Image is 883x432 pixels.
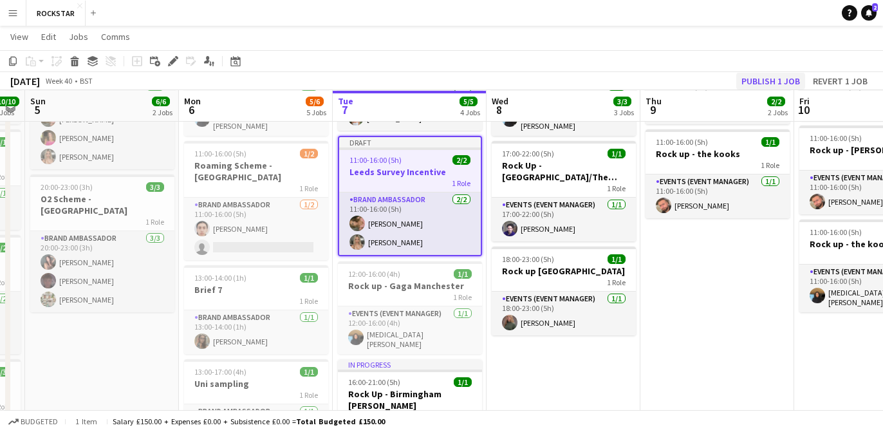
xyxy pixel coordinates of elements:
button: Publish 1 job [736,73,805,89]
span: 11:00-16:00 (5h) [656,137,708,147]
span: 1 Role [607,183,626,193]
span: 1 Role [145,217,164,227]
span: 1 Role [299,183,318,193]
span: 17:00-22:00 (5h) [502,149,554,158]
span: 6/6 [152,97,170,106]
a: 2 [861,5,877,21]
div: Salary £150.00 + Expenses £0.00 + Subsistence £0.00 = [113,417,385,426]
span: 5/6 [306,97,324,106]
button: Revert 1 job [808,73,873,89]
span: 1/1 [300,367,318,377]
span: Comms [101,31,130,42]
span: 1 item [71,417,102,426]
h3: Leeds Survey Incentive [339,166,481,178]
span: Budgeted [21,417,58,426]
span: Tue [338,95,353,107]
span: Wed [492,95,508,107]
app-card-role: Events (Event Manager)1/118:00-23:00 (5h)[PERSON_NAME] [492,292,636,335]
div: [DATE] [10,75,40,88]
span: Total Budgeted £150.00 [296,417,385,426]
app-job-card: 11:00-16:00 (5h)1/1Rock up - the kooks1 RoleEvents (Event Manager)1/111:00-16:00 (5h)[PERSON_NAME] [646,129,790,218]
app-job-card: 13:00-14:00 (1h)1/1Brief 71 RoleBrand Ambassador1/113:00-14:00 (1h)[PERSON_NAME] [184,265,328,354]
h3: Rock Up - [GEOGRAPHIC_DATA]/The Kooks [492,160,636,183]
span: 5/5 [460,97,478,106]
app-job-card: 20:00-23:00 (3h)3/3O2 Scheme - [GEOGRAPHIC_DATA]1 RoleBrand Ambassador3/320:00-23:00 (3h)[PERSON_... [30,174,174,312]
button: ROCKSTAR [26,1,86,26]
span: 1 Role [453,292,472,302]
h3: Roaming Scheme - [GEOGRAPHIC_DATA] [184,160,328,183]
button: Budgeted [6,415,60,429]
span: 9 [644,102,662,117]
span: 2/2 [767,97,785,106]
span: 13:00-17:00 (4h) [194,367,246,377]
h3: Rock up - the kooks [646,148,790,160]
app-card-role: Brand Ambassador1/211:00-16:00 (5h)[PERSON_NAME] [184,198,328,260]
h3: Uni sampling [184,378,328,390]
div: BST [80,76,93,86]
h3: Rock up [GEOGRAPHIC_DATA] [492,265,636,277]
app-card-role: Brand Ambassador1/113:00-14:00 (1h)[PERSON_NAME] [184,310,328,354]
app-card-role: Events (Event Manager)1/117:00-22:00 (5h)[PERSON_NAME] [492,198,636,241]
span: Sun [30,95,46,107]
a: Edit [36,28,61,45]
span: Thu [646,95,662,107]
span: Fri [799,95,810,107]
span: 18:00-23:00 (5h) [502,254,554,264]
span: 1/1 [454,377,472,387]
div: 4 Jobs [460,108,480,117]
div: Draft [339,137,481,147]
span: Mon [184,95,201,107]
app-job-card: 18:00-23:00 (5h)1/1Rock up [GEOGRAPHIC_DATA]1 RoleEvents (Event Manager)1/118:00-23:00 (5h)[PERSO... [492,247,636,335]
span: 11:00-16:00 (5h) [349,155,402,165]
h3: Rock up - Gaga Manchester [338,280,482,292]
span: 2 [872,3,878,12]
span: 11:00-16:00 (5h) [810,133,862,143]
span: 3/3 [146,182,164,192]
div: 2 Jobs [768,108,788,117]
span: 1 Role [452,178,470,188]
span: 7 [336,102,353,117]
span: 3/3 [613,97,631,106]
h3: Brief 7 [184,284,328,296]
app-job-card: 17:00-22:00 (5h)1/1Rock Up - [GEOGRAPHIC_DATA]/The Kooks1 RoleEvents (Event Manager)1/117:00-22:0... [492,141,636,241]
span: Edit [41,31,56,42]
span: 10 [797,102,810,117]
h3: Rock Up - Birmingham [PERSON_NAME] [338,388,482,411]
div: In progress [338,359,482,370]
span: 1/1 [300,273,318,283]
span: 5 [28,102,46,117]
span: 11:00-16:00 (5h) [194,149,246,158]
span: 1 Role [299,390,318,400]
span: 1 Role [299,296,318,306]
app-job-card: 12:00-16:00 (4h)1/1Rock up - Gaga Manchester1 RoleEvents (Event Manager)1/112:00-16:00 (4h)[MEDIC... [338,261,482,354]
app-job-card: 11:00-16:00 (5h)1/2Roaming Scheme - [GEOGRAPHIC_DATA]1 RoleBrand Ambassador1/211:00-16:00 (5h)[PE... [184,141,328,260]
app-card-role: Events (Event Manager)1/112:00-16:00 (4h)[MEDICAL_DATA][PERSON_NAME] [338,306,482,354]
span: Week 40 [42,76,75,86]
span: 1 Role [607,277,626,287]
app-job-card: Draft11:00-16:00 (5h)2/2Leeds Survey Incentive1 RoleBrand Ambassador2/211:00-16:00 (5h)[PERSON_NA... [338,136,482,256]
h3: O2 Scheme - [GEOGRAPHIC_DATA] [30,193,174,216]
div: 2 Jobs [153,108,172,117]
app-card-role: Events (Event Manager)1/111:00-16:00 (5h)[PERSON_NAME] [646,174,790,218]
span: 1 Role [761,160,779,170]
div: 5 Jobs [306,108,326,117]
span: 1/1 [761,137,779,147]
app-card-role: Brand Ambassador3/320:00-21:00 (1h)[PERSON_NAME][PERSON_NAME][PERSON_NAME] [30,88,174,169]
span: 8 [490,102,508,117]
a: Comms [96,28,135,45]
span: 1/1 [454,269,472,279]
span: Jobs [69,31,88,42]
span: 1/1 [608,254,626,264]
a: Jobs [64,28,93,45]
app-card-role: Brand Ambassador2/211:00-16:00 (5h)[PERSON_NAME][PERSON_NAME] [339,193,481,255]
span: View [10,31,28,42]
span: 6 [182,102,201,117]
span: 12:00-16:00 (4h) [348,269,400,279]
